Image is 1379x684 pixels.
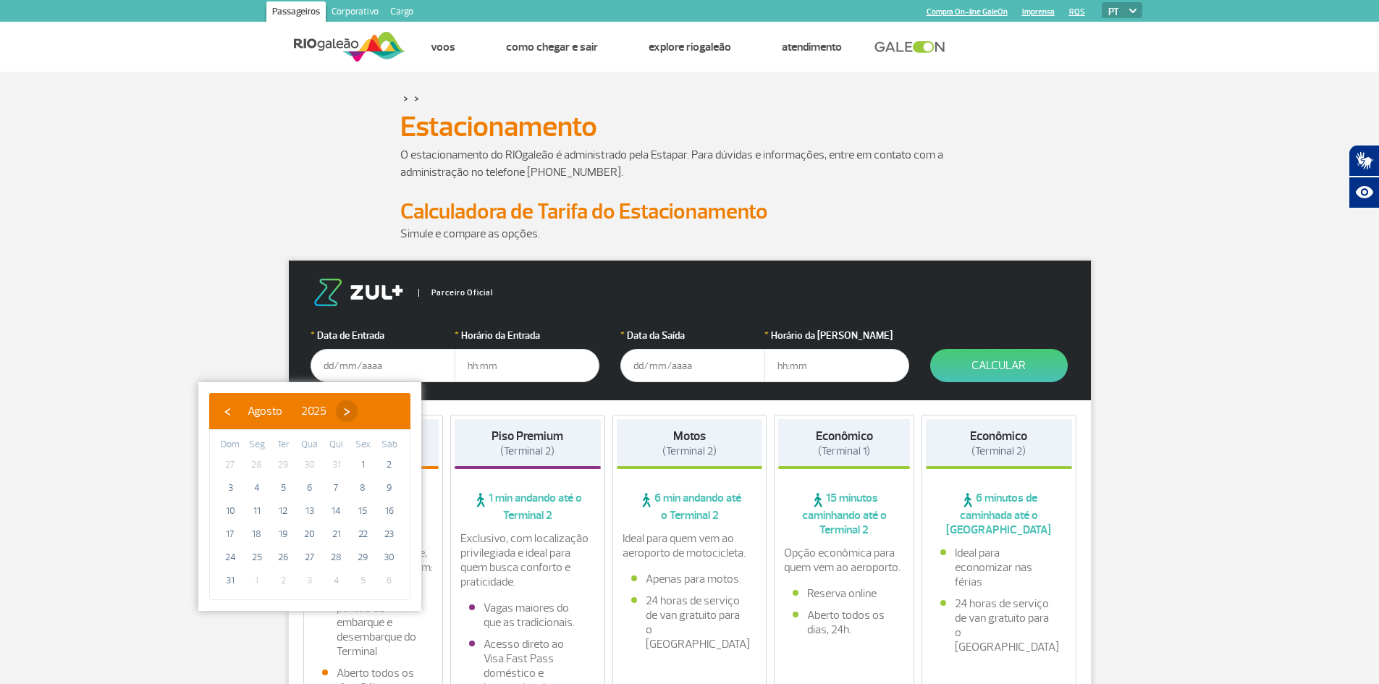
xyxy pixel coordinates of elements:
th: weekday [270,437,297,453]
button: ‹ [216,400,238,422]
li: Reserva online [793,586,895,601]
span: 29 [271,453,295,476]
div: Plugin de acessibilidade da Hand Talk. [1349,145,1379,208]
span: 29 [351,546,374,569]
span: 19 [271,523,295,546]
li: 24 horas de serviço de van gratuito para o [GEOGRAPHIC_DATA] [940,596,1058,654]
th: weekday [244,437,271,453]
button: › [336,400,358,422]
span: Parceiro Oficial [418,289,493,297]
span: Agosto [248,404,282,418]
span: 18 [245,523,269,546]
span: 27 [219,453,242,476]
span: 25 [245,546,269,569]
span: 20 [298,523,321,546]
li: Fácil acesso aos pontos de embarque e desembarque do Terminal [322,586,425,659]
a: Corporativo [326,1,384,25]
a: Atendimento [782,40,842,54]
span: 8 [351,476,374,499]
span: 6 [298,476,321,499]
input: hh:mm [455,349,599,382]
p: Simule e compare as opções. [400,225,979,242]
h2: Calculadora de Tarifa do Estacionamento [400,198,979,225]
span: 5 [351,569,374,592]
button: Calcular [930,349,1068,382]
span: 26 [271,546,295,569]
th: weekday [297,437,324,453]
span: 13 [298,499,321,523]
label: Horário da [PERSON_NAME] [764,328,909,343]
button: Abrir recursos assistivos. [1349,177,1379,208]
span: 4 [325,569,348,592]
strong: Econômico [970,428,1027,444]
p: O estacionamento do RIOgaleão é administrado pela Estapar. Para dúvidas e informações, entre em c... [400,146,979,181]
span: 24 [219,546,242,569]
label: Horário da Entrada [455,328,599,343]
span: 17 [219,523,242,546]
span: 27 [298,546,321,569]
a: Passageiros [266,1,326,25]
input: hh:mm [764,349,909,382]
p: Exclusivo, com localização privilegiada e ideal para quem busca conforto e praticidade. [460,531,595,589]
bs-datepicker-navigation-view: ​ ​ ​ [216,402,358,416]
span: 1 [245,569,269,592]
strong: Econômico [816,428,873,444]
span: 2 [271,569,295,592]
img: logo-zul.png [311,279,406,306]
span: 6 min andando até o Terminal 2 [617,491,763,523]
span: (Terminal 2) [662,444,717,458]
input: dd/mm/aaaa [620,349,765,382]
strong: Motos [673,428,706,444]
span: 6 minutos de caminhada até o [GEOGRAPHIC_DATA] [926,491,1072,537]
strong: Piso Premium [492,428,563,444]
span: 1 min andando até o Terminal 2 [455,491,601,523]
span: (Terminal 2) [971,444,1026,458]
p: Ideal para quem vem ao aeroporto de motocicleta. [623,531,757,560]
span: 16 [378,499,401,523]
li: Vagas maiores do que as tradicionais. [469,601,586,630]
a: Imprensa [1022,7,1055,17]
span: 11 [245,499,269,523]
a: > [414,90,419,106]
a: RQS [1069,7,1085,17]
span: 28 [245,453,269,476]
span: 10 [219,499,242,523]
a: Cargo [384,1,419,25]
span: 30 [298,453,321,476]
span: 12 [271,499,295,523]
li: Ideal para economizar nas férias [940,546,1058,589]
span: 15 [351,499,374,523]
li: Apenas para motos. [631,572,748,586]
th: weekday [323,437,350,453]
a: Compra On-line GaleOn [927,7,1008,17]
span: 9 [378,476,401,499]
span: 7 [325,476,348,499]
span: 6 [378,569,401,592]
a: > [403,90,408,106]
label: Data de Entrada [311,328,455,343]
span: (Terminal 1) [818,444,870,458]
a: Voos [431,40,455,54]
span: 22 [351,523,374,546]
input: dd/mm/aaaa [311,349,455,382]
span: 14 [325,499,348,523]
span: 30 [378,546,401,569]
bs-datepicker-container: calendar [198,382,421,611]
span: 31 [325,453,348,476]
th: weekday [217,437,244,453]
span: 2 [378,453,401,476]
span: 4 [245,476,269,499]
label: Data da Saída [620,328,765,343]
span: 5 [271,476,295,499]
button: Agosto [238,400,292,422]
span: 2025 [301,404,326,418]
th: weekday [376,437,402,453]
a: Como chegar e sair [506,40,598,54]
th: weekday [350,437,376,453]
span: 23 [378,523,401,546]
a: Explore RIOgaleão [649,40,731,54]
span: 21 [325,523,348,546]
span: 28 [325,546,348,569]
